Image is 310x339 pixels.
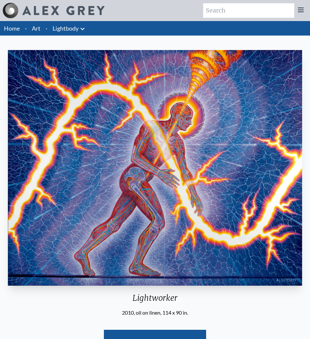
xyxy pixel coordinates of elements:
li: · [22,21,29,36]
input: Search [203,3,294,18]
a: Home [4,25,20,32]
div: 2010, oil on linen, 114 x 90 in. [5,309,305,317]
img: Lightworker-2010-Alex-Grey-watermarked.jpg [8,50,302,286]
li: · [43,21,50,36]
a: Lightbody [53,24,79,33]
div: Lightworker [5,293,305,309]
a: Art [32,24,40,33]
